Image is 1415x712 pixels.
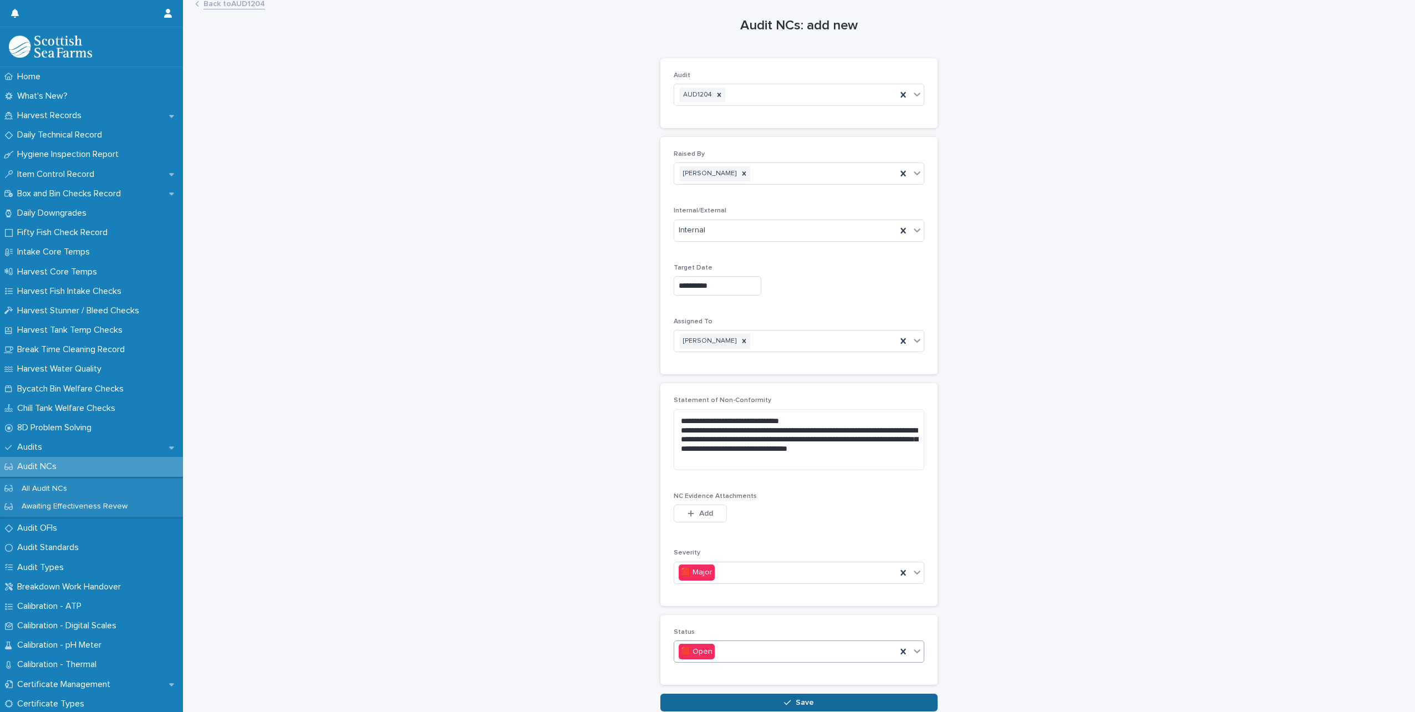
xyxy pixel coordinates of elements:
p: Bycatch Bin Welfare Checks [13,384,133,394]
span: Add [699,510,713,517]
span: Statement of Non-Conformity [674,397,771,404]
span: Internal [679,225,705,236]
p: Audit Standards [13,542,88,553]
p: Audit NCs [13,461,65,472]
p: Fifty Fish Check Record [13,227,116,238]
span: Status [674,629,695,635]
p: All Audit NCs [13,484,76,494]
span: Target Date [674,265,712,271]
span: Internal/External [674,207,726,214]
p: Daily Technical Record [13,130,111,140]
p: Harvest Core Temps [13,267,106,277]
p: Harvest Records [13,110,90,121]
h1: Audit NCs: add new [660,18,938,34]
p: Harvest Tank Temp Checks [13,325,131,335]
button: Save [660,694,938,711]
span: Severity [674,550,700,556]
p: Breakdown Work Handover [13,582,130,592]
p: What's New? [13,91,77,101]
p: Awaiting Effectiveness Revew [13,502,136,511]
p: Calibration - ATP [13,601,90,612]
p: Box and Bin Checks Record [13,189,130,199]
p: Harvest Water Quality [13,364,110,374]
img: mMrefqRFQpe26GRNOUkG [9,35,92,58]
span: NC Evidence Attachments [674,493,757,500]
p: Chill Tank Welfare Checks [13,403,124,414]
p: Hygiene Inspection Report [13,149,128,160]
p: Audits [13,442,51,452]
p: Item Control Record [13,169,103,180]
span: Save [796,699,814,706]
p: Intake Core Temps [13,247,99,257]
div: AUD1204 [680,88,713,103]
p: Home [13,72,49,82]
p: Certificate Management [13,679,119,690]
p: Calibration - Digital Scales [13,621,125,631]
span: Raised By [674,151,705,157]
div: [PERSON_NAME] [680,166,738,181]
div: 🟥 Open [679,644,715,660]
span: Audit [674,72,690,79]
div: 🟥 Major [679,564,715,581]
p: Calibration - pH Meter [13,640,110,650]
p: 8D Problem Solving [13,423,100,433]
p: Audit Types [13,562,73,573]
p: Calibration - Thermal [13,659,105,670]
p: Harvest Stunner / Bleed Checks [13,306,148,316]
p: Break Time Cleaning Record [13,344,134,355]
p: Daily Downgrades [13,208,95,218]
div: [PERSON_NAME] [680,334,738,349]
span: Assigned To [674,318,712,325]
button: Add [674,505,727,522]
p: Certificate Types [13,699,93,709]
p: Audit OFIs [13,523,66,533]
p: Harvest Fish Intake Checks [13,286,130,297]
